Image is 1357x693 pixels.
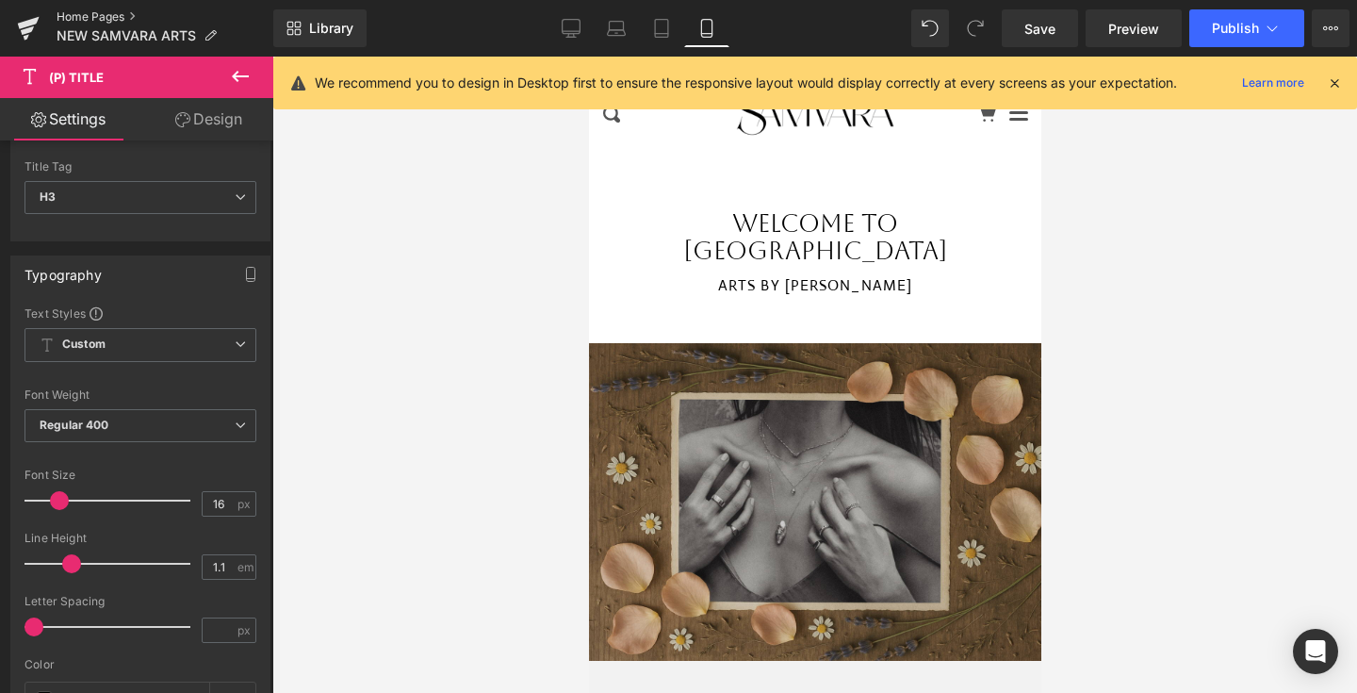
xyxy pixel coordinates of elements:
a: Laptop [594,9,639,47]
b: Regular 400 [40,418,109,432]
p: We recommend you to design in Desktop first to ensure the responsive layout would display correct... [315,73,1177,93]
img: SAMVARA [89,9,364,104]
button: More [1312,9,1349,47]
div: Letter Spacing [25,595,256,608]
div: Font Size [25,469,256,482]
a: Mobile [684,9,729,47]
b: Custom [62,337,106,353]
span: NEW SAMVARA ARTS [57,28,196,43]
a: Home Pages [57,9,273,25]
div: Font Weight [25,388,256,402]
a: Tablet [639,9,684,47]
span: em [237,561,253,573]
div: Typography [25,256,102,283]
button: Publish [1189,9,1304,47]
span: (P) Title [49,70,104,85]
div: Title Tag [25,160,256,173]
div: Text Styles [25,305,256,321]
h1: WELCOME TO [GEOGRAPHIC_DATA] [14,154,438,207]
span: px [237,498,253,510]
div: Color [25,658,256,671]
span: Publish [1212,21,1259,36]
b: H3 [40,190,56,204]
button: Undo [911,9,949,47]
a: Preview [1086,9,1182,47]
div: Line Height [25,532,256,545]
a: Desktop [548,9,594,47]
div: Open Intercom Messenger [1293,629,1338,674]
a: Design [140,98,277,140]
span: Arts by [PERSON_NAME] [129,219,323,239]
span: Save [1024,19,1055,39]
a: New Library [273,9,367,47]
span: Preview [1108,19,1159,39]
span: Library [309,20,353,37]
button: Redo [956,9,994,47]
span: px [237,624,253,636]
a: Learn more [1234,72,1312,94]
